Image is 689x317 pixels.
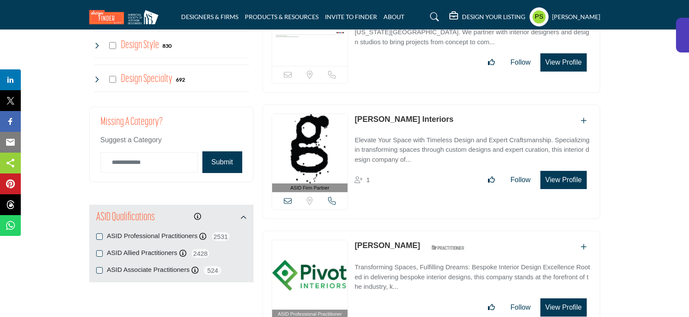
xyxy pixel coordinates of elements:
button: Follow [505,299,536,316]
a: ABOUT [383,13,404,20]
button: Show hide supplier dropdown [530,7,549,26]
input: ASID Allied Practitioners checkbox [96,250,103,257]
button: Like listing [482,299,500,316]
h2: Missing a Category? [101,116,242,135]
span: 2531 [211,231,231,242]
div: 830 Results For Design Style [162,42,172,49]
a: Elevate Your Space with Timeless Design and Expert Craftsmanship. Specializing in transforming sp... [354,130,591,165]
a: PRODUCTS & RESOURCES [245,13,318,20]
a: Add To List [581,117,587,124]
span: ASID Firm Partner [290,184,329,192]
h4: Design Style: Styles that range from contemporary to Victorian to meet any aesthetic vision. [121,38,159,53]
button: View Profile [540,171,586,189]
span: 2428 [191,248,210,259]
b: 692 [176,77,185,83]
a: Add To List [581,243,587,251]
p: Transforming Spaces, Fulfilling Dreams: Bespoke Interior Design Excellence Rooted in delivering b... [354,262,591,292]
a: INVITE TO FINDER [325,13,377,20]
input: Select Design Style checkbox [109,42,116,49]
a: ASID Firm Partner [272,114,348,193]
a: DESIGNERS & FIRMS [181,13,238,20]
p: Elevate Your Space with Timeless Design and Expert Craftsmanship. Specializing in transforming sp... [354,135,591,165]
p: Gregory Todd Interiors [354,114,453,125]
a: Transforming Spaces, Fulfilling Dreams: Bespoke Interior Design Excellence Rooted in delivering b... [354,257,591,292]
button: Follow [505,171,536,189]
label: ASID Associate Practitioners [107,265,190,275]
img: Site Logo [89,10,163,24]
button: Submit [202,151,242,173]
p: Lisa Claybrook [354,240,420,252]
button: Like listing [482,171,500,189]
img: Gregory Todd Interiors [272,114,348,183]
button: Follow [505,54,536,71]
span: 1 [366,176,370,183]
h5: [PERSON_NAME] [552,13,600,21]
div: Followers [354,175,370,185]
a: Search [422,10,445,24]
h5: DESIGN YOUR LISTING [462,13,525,21]
span: 524 [203,265,222,276]
input: ASID Associate Practitioners checkbox [96,267,103,274]
h4: Design Specialty: Sustainable, accessible, health-promoting, neurodiverse-friendly, age-in-place,... [121,72,172,87]
span: Suggest a Category [101,136,162,144]
div: DESIGN YOUR LISTING [449,12,525,22]
div: Click to view information [194,212,201,222]
img: Lisa Claybrook [272,240,348,310]
a: [PERSON_NAME] [354,241,420,250]
button: Like listing [482,54,500,71]
img: ASID Qualified Practitioners Badge Icon [428,242,467,253]
a: [PERSON_NAME] Interiors [354,115,453,124]
p: Parkbench Architects is a certified Women-Owned Business (WBENC) based in [US_STATE][GEOGRAPHIC_D... [354,18,591,47]
button: View Profile [540,53,586,72]
label: ASID Professional Practitioners [107,231,198,241]
h2: ASID Qualifications [96,210,155,225]
input: ASID Professional Practitioners checkbox [96,233,103,240]
label: ASID Allied Practitioners [107,248,178,258]
button: View Profile [540,298,586,317]
input: Category Name [101,152,198,173]
div: 692 Results For Design Specialty [176,75,185,83]
b: 830 [162,43,172,49]
a: Information about [194,213,201,220]
input: Select Design Specialty checkbox [109,76,116,83]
